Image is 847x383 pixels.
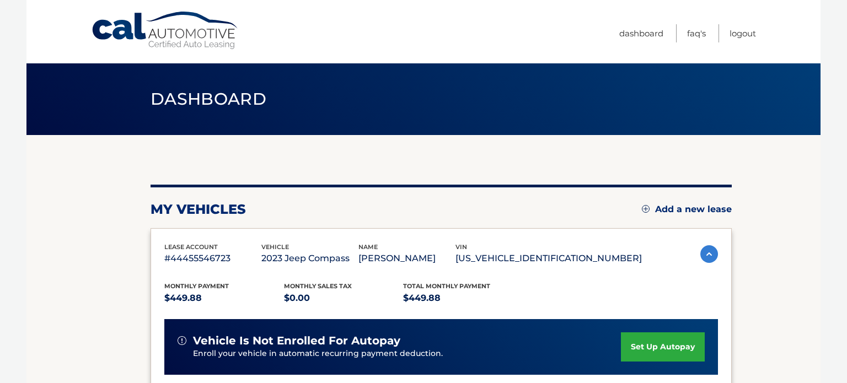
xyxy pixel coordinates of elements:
p: Enroll your vehicle in automatic recurring payment deduction. [193,348,621,360]
h2: my vehicles [151,201,246,218]
a: Logout [730,24,756,42]
p: $0.00 [284,290,404,306]
a: Cal Automotive [91,11,240,50]
span: vin [455,243,467,251]
span: lease account [164,243,218,251]
p: [PERSON_NAME] [358,251,455,266]
p: $449.88 [403,290,523,306]
span: Monthly Payment [164,282,229,290]
p: $449.88 [164,290,284,306]
span: vehicle is not enrolled for autopay [193,334,400,348]
img: alert-white.svg [178,336,186,345]
a: Add a new lease [642,204,732,215]
img: accordion-active.svg [700,245,718,263]
a: FAQ's [687,24,706,42]
p: #44455546723 [164,251,261,266]
img: add.svg [642,205,650,213]
span: Monthly sales Tax [284,282,352,290]
span: Dashboard [151,89,266,109]
span: vehicle [261,243,289,251]
span: Total Monthly Payment [403,282,490,290]
p: 2023 Jeep Compass [261,251,358,266]
a: set up autopay [621,332,705,362]
span: name [358,243,378,251]
a: Dashboard [619,24,663,42]
p: [US_VEHICLE_IDENTIFICATION_NUMBER] [455,251,642,266]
